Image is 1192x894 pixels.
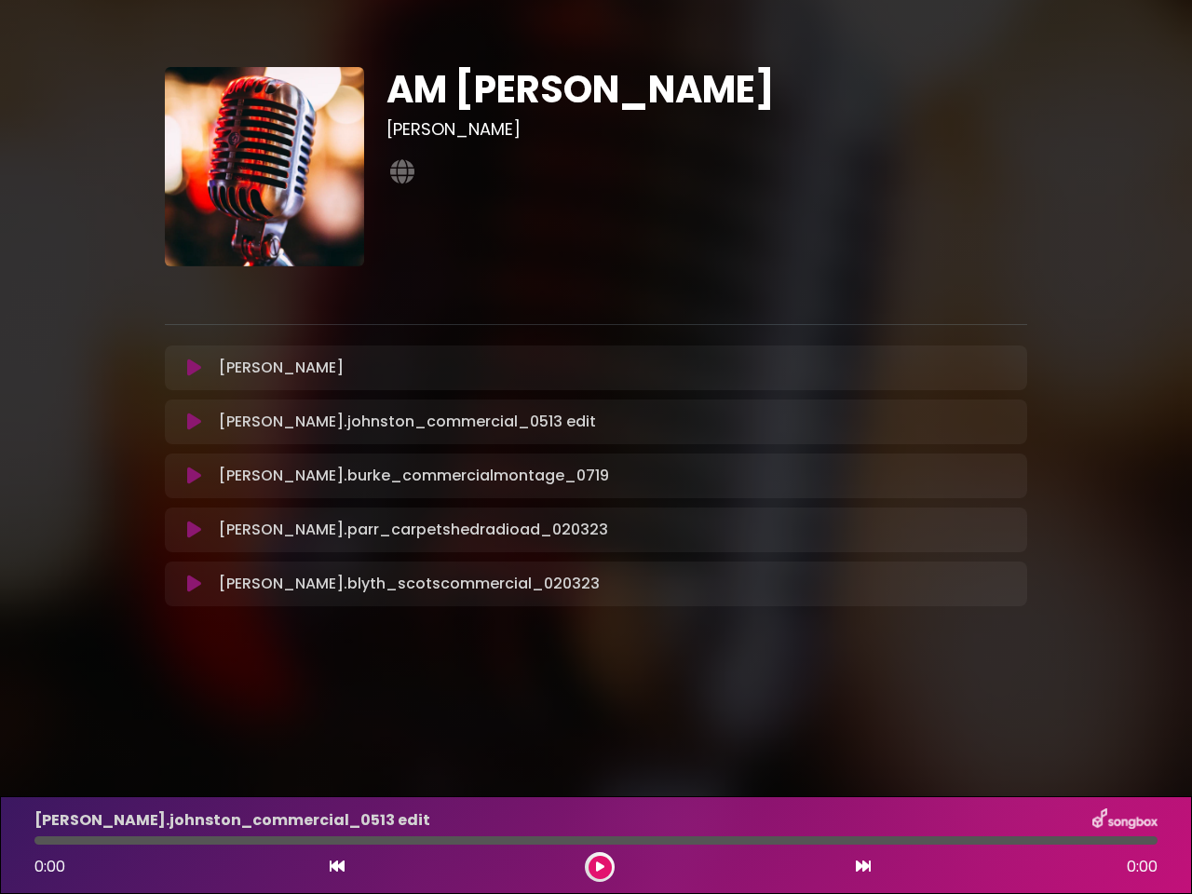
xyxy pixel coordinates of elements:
p: [PERSON_NAME].johnston_commercial_0513 edit [219,411,596,433]
p: [PERSON_NAME].parr_carpetshedradioad_020323 [219,519,608,541]
p: [PERSON_NAME].blyth_scotscommercial_020323 [219,573,600,595]
h3: [PERSON_NAME] [386,119,1028,140]
h1: AM [PERSON_NAME] [386,67,1028,112]
p: [PERSON_NAME] [219,357,344,379]
img: aM3QKArqTueG8dwo5ilj [165,67,364,266]
p: [PERSON_NAME].burke_commercialmontage_0719 [219,465,609,487]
